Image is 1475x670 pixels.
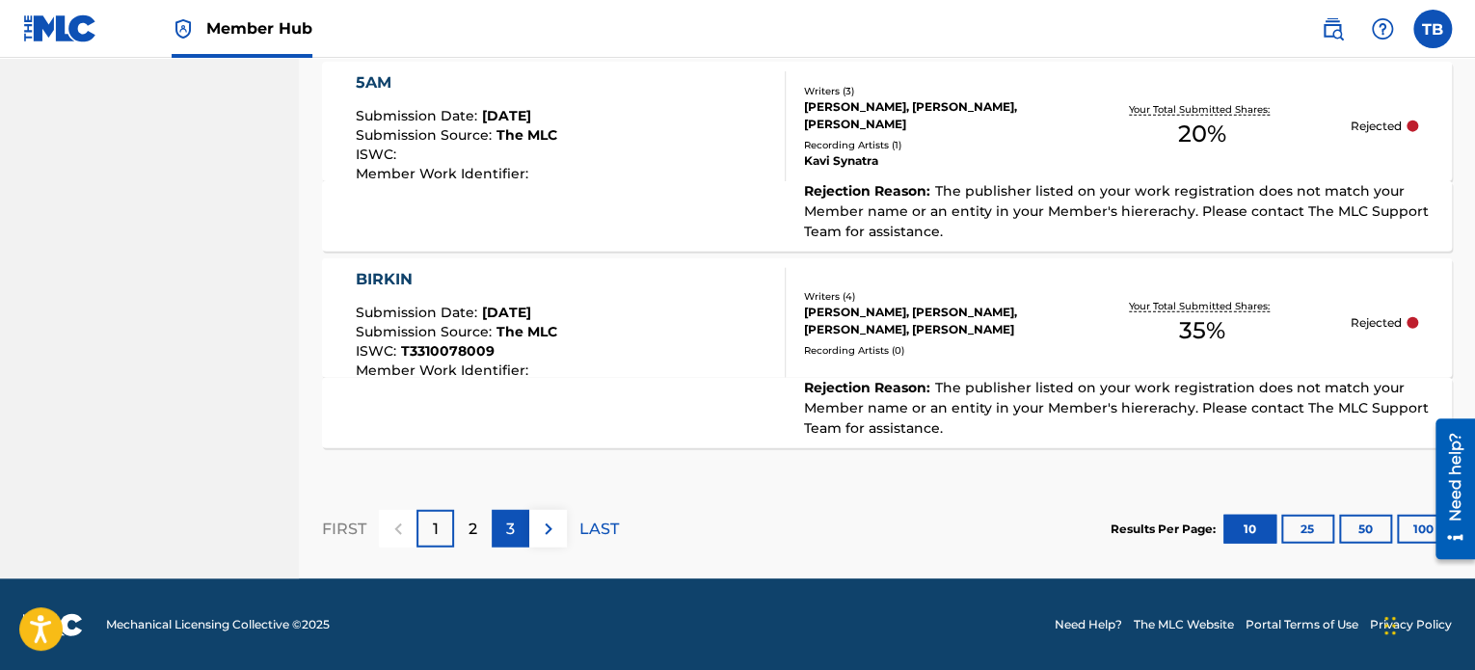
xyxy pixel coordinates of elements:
img: MLC Logo [23,14,97,42]
img: search [1321,17,1344,40]
a: The MLC Website [1134,616,1234,633]
p: Your Total Submitted Shares: [1129,299,1274,313]
span: Mechanical Licensing Collective © 2025 [106,616,330,633]
span: The MLC [496,323,557,340]
div: Recording Artists ( 1 ) [804,138,1054,152]
img: logo [23,613,83,636]
div: [PERSON_NAME], [PERSON_NAME], [PERSON_NAME] [804,98,1054,133]
div: Help [1363,10,1402,48]
p: 2 [469,518,477,541]
button: 100 [1397,515,1450,544]
span: Submission Source : [356,126,496,144]
span: [DATE] [482,304,531,321]
div: Drag [1384,597,1396,655]
button: 25 [1281,515,1334,544]
span: 35 % [1179,313,1225,348]
div: Writers ( 4 ) [804,289,1054,304]
span: Submission Date : [356,107,482,124]
a: Public Search [1313,10,1352,48]
div: Kavi Synatra [804,152,1054,170]
p: Your Total Submitted Shares: [1129,102,1274,117]
p: Rejected [1350,118,1401,135]
span: Rejection Reason : [804,379,935,396]
a: BIRKINSubmission Date:[DATE]Submission Source:The MLCISWC:T3310078009Member Work Identifier:Write... [322,258,1452,448]
iframe: Chat Widget [1379,577,1475,670]
span: Member Hub [206,17,312,40]
span: T3310078009 [401,342,495,360]
p: LAST [579,518,619,541]
p: Rejected [1350,314,1401,332]
iframe: Resource Center [1421,412,1475,567]
span: [DATE] [482,107,531,124]
span: ISWC : [356,146,401,163]
a: Need Help? [1055,616,1122,633]
div: Recording Artists ( 0 ) [804,343,1054,358]
p: Results Per Page: [1111,521,1220,538]
span: Submission Source : [356,323,496,340]
div: Writers ( 3 ) [804,84,1054,98]
span: Rejection Reason : [804,182,935,200]
span: Submission Date : [356,304,482,321]
p: 1 [433,518,439,541]
span: 20 % [1178,117,1226,151]
span: Member Work Identifier : [356,165,533,182]
div: 5AM [356,71,557,94]
span: The publisher listed on your work registration does not match your Member name or an entity in yo... [804,182,1429,240]
img: Top Rightsholder [172,17,195,40]
div: User Menu [1413,10,1452,48]
img: right [537,518,560,541]
span: Member Work Identifier : [356,362,533,379]
span: ISWC : [356,342,401,360]
button: 10 [1223,515,1276,544]
a: Privacy Policy [1370,616,1452,633]
img: help [1371,17,1394,40]
a: Portal Terms of Use [1246,616,1358,633]
span: The publisher listed on your work registration does not match your Member name or an entity in yo... [804,379,1429,437]
span: The MLC [496,126,557,144]
p: FIRST [322,518,366,541]
a: 5AMSubmission Date:[DATE]Submission Source:The MLCISWC:Member Work Identifier:Writers (3)[PERSON_... [322,62,1452,252]
button: 50 [1339,515,1392,544]
p: 3 [506,518,515,541]
div: [PERSON_NAME], [PERSON_NAME], [PERSON_NAME], [PERSON_NAME] [804,304,1054,338]
div: BIRKIN [356,268,557,291]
